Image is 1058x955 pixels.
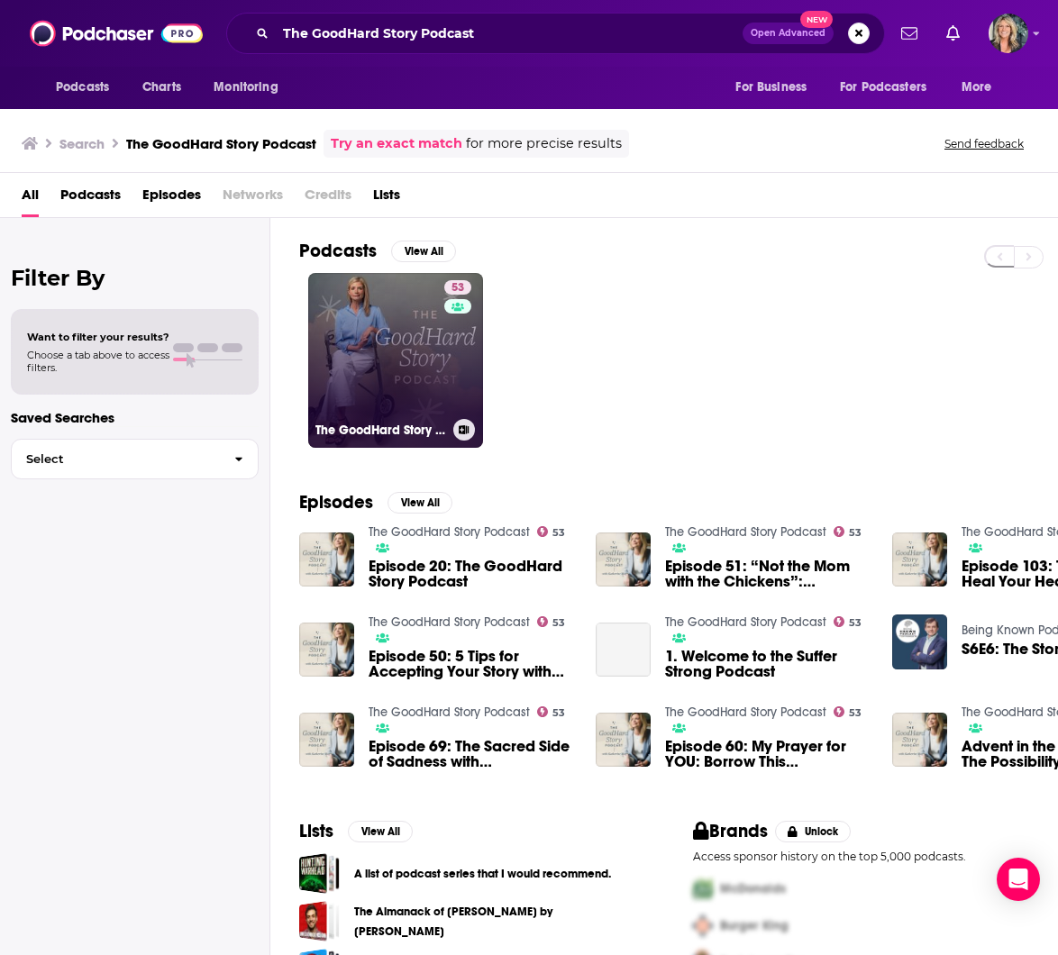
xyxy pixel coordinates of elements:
a: 53 [537,616,566,627]
a: 53 [537,706,566,717]
span: 53 [849,529,862,537]
span: Open Advanced [751,29,825,38]
a: Try an exact match [331,133,462,154]
img: Second Pro Logo [686,907,720,944]
a: The GoodHard Story Podcast [665,614,826,630]
a: 53 [834,706,862,717]
img: Episode 50: 5 Tips for Accepting Your Story with Katherine Wolf [299,623,354,678]
span: For Podcasters [840,75,926,100]
img: Episode 60: My Prayer for YOU: Borrow This Benediction for the Good/Hard Life (Solo Episode) [596,713,651,768]
a: 1. Welcome to the Suffer Strong Podcast [596,623,651,678]
span: Logged in as lisa.beech [989,14,1028,53]
h2: Podcasts [299,240,377,262]
a: Episode 69: The Sacred Side of Sadness with Scott Erickson [369,739,574,769]
a: ListsView All [299,820,413,842]
span: Episode 51: “Not the Mom with the Chickens”: Stewarding the Story You Have with [PERSON_NAME] [665,559,871,589]
span: Credits [305,180,351,217]
img: Advent in the Dark Part 2: The Possibility of Winter [892,713,947,768]
button: View All [391,241,456,262]
button: Send feedback [939,136,1029,151]
a: The GoodHard Story Podcast [665,705,826,720]
a: The GoodHard Story Podcast [665,524,826,540]
button: Open AdvancedNew [743,23,834,44]
a: A list of podcast series that I would recommend. [354,864,611,884]
a: The GoodHard Story Podcast [369,614,530,630]
button: View All [388,492,452,514]
input: Search podcasts, credits, & more... [276,19,743,48]
h3: The GoodHard Story Podcast [126,135,316,152]
button: open menu [201,70,301,105]
span: 53 [552,619,565,627]
a: A list of podcast series that I would recommend. [299,853,340,894]
a: The Almanack of Naval Ravikant by Eric Jorgenson [299,901,340,941]
img: Episode 103: Tell Your Story, Heal Your Heart with Dr. Curt Thompson [892,532,947,587]
a: Podcasts [60,180,121,217]
button: open menu [949,70,1015,105]
a: All [22,180,39,217]
div: Search podcasts, credits, & more... [226,13,885,54]
button: Show profile menu [989,14,1028,53]
span: Episodes [142,180,201,217]
img: Podchaser - Follow, Share and Rate Podcasts [30,16,203,50]
a: Episode 50: 5 Tips for Accepting Your Story with Katherine Wolf [369,649,574,679]
img: User Profile [989,14,1028,53]
a: 53The GoodHard Story Podcast [308,273,483,448]
img: Episode 51: “Not the Mom with the Chickens”: Stewarding the Story You Have with Laura Wifler [596,532,651,587]
span: Monitoring [214,75,278,100]
span: Podcasts [56,75,109,100]
a: The GoodHard Story Podcast [369,524,530,540]
p: Access sponsor history on the top 5,000 podcasts. [693,850,1029,863]
button: open menu [723,70,829,105]
a: 1. Welcome to the Suffer Strong Podcast [665,649,871,679]
span: McDonalds [720,881,786,896]
h3: Search [59,135,105,152]
h2: Brands [693,820,768,842]
span: 53 [451,279,464,297]
span: Select [12,453,220,465]
span: Networks [223,180,283,217]
a: Episode 51: “Not the Mom with the Chickens”: Stewarding the Story You Have with Laura Wifler [665,559,871,589]
span: Burger King [720,918,789,933]
button: Select [11,439,259,479]
span: 53 [849,709,862,717]
img: First Pro Logo [686,870,720,907]
span: for more precise results [466,133,622,154]
span: More [962,75,992,100]
button: View All [348,821,413,842]
span: 53 [849,619,862,627]
h2: Lists [299,820,333,842]
span: 53 [552,529,565,537]
img: S6E6: The Story of Wisdom [892,614,947,669]
span: For Business [735,75,807,100]
span: New [800,11,833,28]
button: open menu [43,70,132,105]
span: 53 [552,709,565,717]
a: 53 [834,616,862,627]
a: EpisodesView All [299,491,452,514]
span: Episode 50: 5 Tips for Accepting Your Story with [PERSON_NAME] [369,649,574,679]
a: Episode 69: The Sacred Side of Sadness with Scott Erickson [299,713,354,768]
button: open menu [828,70,953,105]
span: Charts [142,75,181,100]
h3: The GoodHard Story Podcast [315,423,446,438]
h2: Episodes [299,491,373,514]
a: Lists [373,180,400,217]
a: 53 [537,526,566,537]
p: Saved Searches [11,409,259,426]
span: Episode 69: The Sacred Side of Sadness with [PERSON_NAME] [369,739,574,769]
div: Open Intercom Messenger [997,858,1040,901]
a: 53 [444,280,471,295]
a: The GoodHard Story Podcast [369,705,530,720]
span: Choose a tab above to access filters. [27,349,169,374]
